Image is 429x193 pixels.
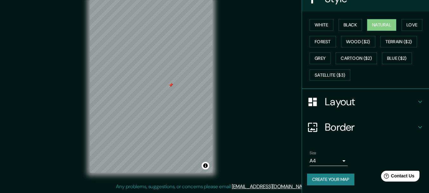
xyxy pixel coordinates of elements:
button: Blue ($2) [382,52,412,64]
button: Toggle attribution [202,162,209,169]
h4: Layout [325,95,416,108]
button: Terrain ($2) [380,36,417,48]
button: Forest [310,36,336,48]
div: A4 [310,156,348,166]
button: White [310,19,333,31]
div: Layout [302,89,429,114]
button: Wood ($2) [341,36,375,48]
button: Black [339,19,362,31]
button: Satellite ($3) [310,69,350,81]
button: Grey [310,52,331,64]
a: [EMAIL_ADDRESS][DOMAIN_NAME] [232,183,310,190]
button: Love [401,19,422,31]
label: Size [310,150,316,156]
button: Cartoon ($2) [336,52,377,64]
button: Create your map [307,174,354,185]
div: Border [302,114,429,140]
h4: Border [325,121,416,134]
iframe: Help widget launcher [372,168,422,186]
p: Any problems, suggestions, or concerns please email . [116,183,311,190]
button: Natural [367,19,396,31]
